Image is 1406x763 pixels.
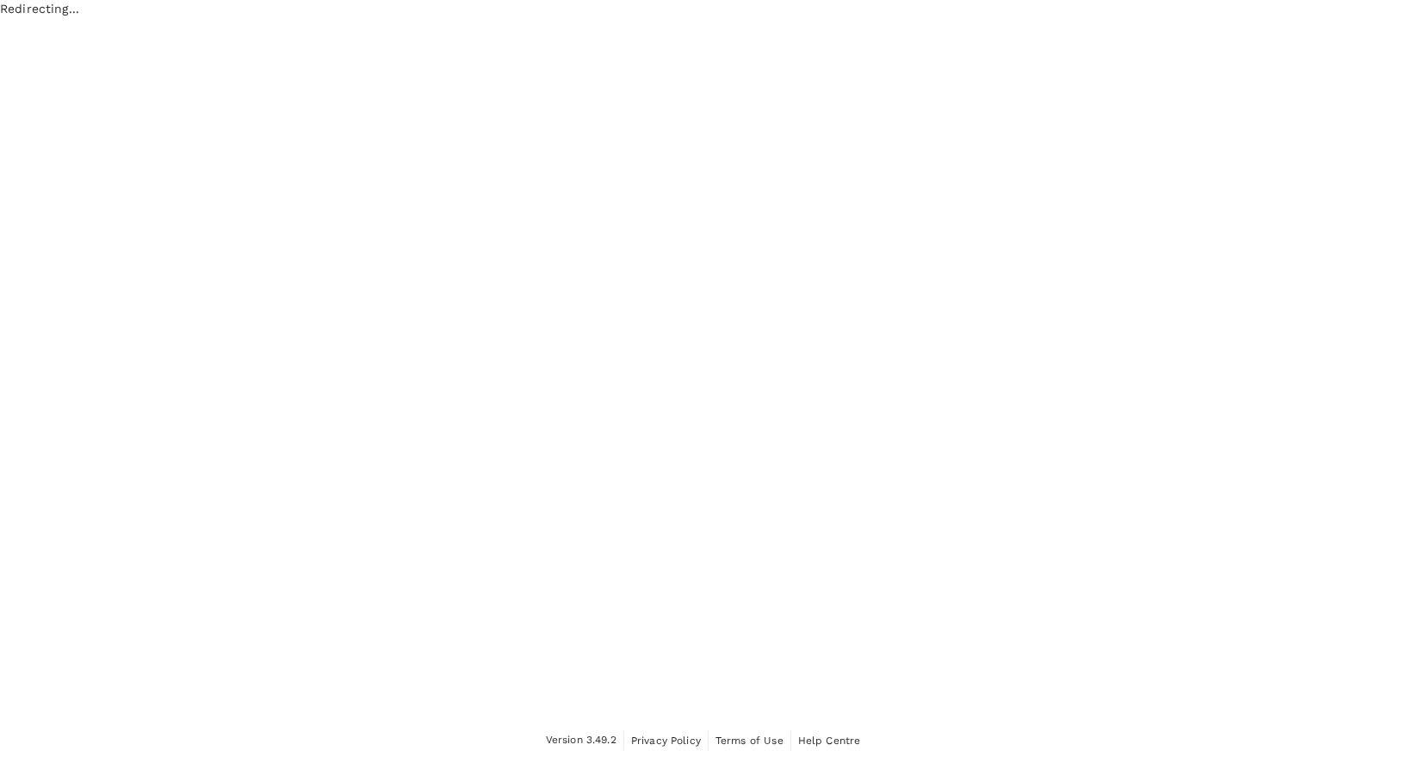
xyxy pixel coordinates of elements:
[715,735,784,747] span: Terms of Use
[798,735,861,747] span: Help Centre
[546,732,616,749] span: Version 3.49.2
[631,731,701,750] a: Privacy Policy
[631,735,701,747] span: Privacy Policy
[798,731,861,750] a: Help Centre
[715,731,784,750] a: Terms of Use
